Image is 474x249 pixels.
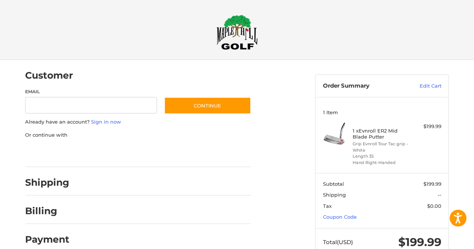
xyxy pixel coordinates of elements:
img: Maple Hill Golf [217,15,258,50]
h3: 1 Item [323,109,441,115]
h2: Customer [25,70,73,81]
h2: Payment [25,234,69,245]
button: Continue [164,97,251,114]
li: Hand Right-Handed [353,160,410,166]
h2: Shipping [25,177,69,188]
label: Email [25,88,157,95]
span: Shipping [323,192,346,198]
span: -- [438,192,441,198]
iframe: PayPal-paylater [86,146,142,160]
span: Subtotal [323,181,344,187]
h3: Order Summary [323,82,404,90]
span: $199.99 [423,181,441,187]
h2: Billing [25,205,69,217]
iframe: PayPal-paypal [23,146,79,160]
li: Grip Evnroll Tour Tac grip - White [353,141,410,153]
li: Length 35 [353,153,410,160]
h4: 1 x Evnroll ER2 Mid Blade Putter [353,128,410,140]
p: Or continue with [25,131,251,139]
a: Sign in now [91,119,121,125]
iframe: PayPal-venmo [150,146,206,160]
div: $199.99 [412,123,441,130]
a: Edit Cart [404,82,441,90]
p: Already have an account? [25,118,251,126]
